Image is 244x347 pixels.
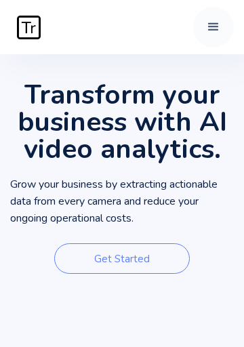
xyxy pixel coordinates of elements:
p: Grow your business by extracting actionable data from every camera and reduce your ongoing operat... [10,176,234,226]
a: home [10,16,44,39]
h1: Transform your business with AI video analytics. [10,81,234,163]
img: Traces Logo [17,16,41,39]
a: Get Started [54,243,190,274]
div: menu [193,7,234,47]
